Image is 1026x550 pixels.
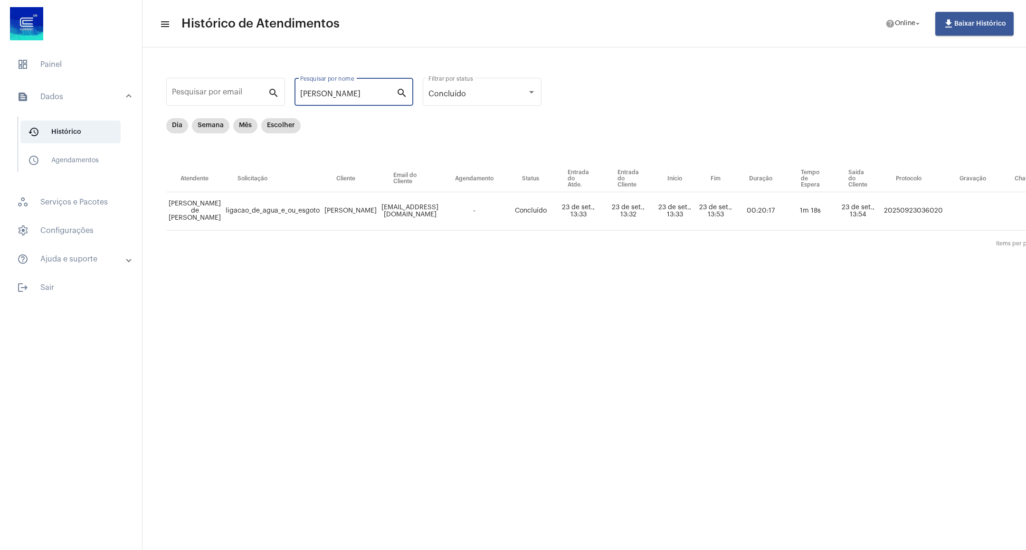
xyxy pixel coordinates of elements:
[6,112,142,185] div: sidenav iconDados
[17,253,28,265] mat-icon: sidenav icon
[787,192,834,231] td: 1m 18s
[834,166,882,192] th: Saída do Cliente
[9,276,133,299] span: Sair
[943,18,954,29] mat-icon: file_download
[9,53,133,76] span: Painel
[261,118,301,133] mat-chip: Escolher
[882,166,945,192] th: Protocolo
[268,87,279,98] mat-icon: search
[696,192,735,231] td: 23 de set., 13:53
[223,166,322,192] th: Solicitação
[6,248,142,270] mat-expansion-panel-header: sidenav iconAjuda e suporte
[895,20,915,27] span: Online
[603,192,653,231] td: 23 de set., 13:32
[28,155,39,166] mat-icon: sidenav icon
[226,207,320,214] span: ligacao_de_agua_e_ou_esgoto
[17,196,28,208] span: sidenav icon
[885,19,895,28] mat-icon: help
[17,253,127,265] mat-panel-title: Ajuda e suporte
[880,14,928,33] button: Online
[834,192,882,231] td: 23 de set., 13:54
[9,191,133,214] span: Serviços e Pacotes
[17,282,28,293] mat-icon: sidenav icon
[192,118,229,133] mat-chip: Semana
[441,192,508,231] td: -
[553,166,603,192] th: Entrada do Atde.
[28,126,39,138] mat-icon: sidenav icon
[9,219,133,242] span: Configurações
[233,118,257,133] mat-chip: Mês
[653,192,696,231] td: 23 de set., 13:33
[735,192,787,231] td: 00:20:17
[166,166,223,192] th: Atendente
[166,118,188,133] mat-chip: Dia
[379,166,441,192] th: Email do Cliente
[17,59,28,70] span: sidenav icon
[6,82,142,112] mat-expansion-panel-header: sidenav iconDados
[913,19,922,28] mat-icon: arrow_drop_down
[172,90,268,98] input: Pesquisar por email
[20,149,121,172] span: Agendamentos
[653,166,696,192] th: Início
[428,90,466,98] span: Concluído
[882,192,945,231] td: 20250923036020
[17,91,127,103] mat-panel-title: Dados
[322,166,379,192] th: Cliente
[553,192,603,231] td: 23 de set., 13:33
[508,166,553,192] th: Status
[396,87,408,98] mat-icon: search
[787,166,834,192] th: Tempo de Espera
[735,166,787,192] th: Duração
[696,166,735,192] th: Fim
[17,91,28,103] mat-icon: sidenav icon
[441,166,508,192] th: Agendamento
[945,166,1000,192] th: Gravação
[379,192,441,231] td: [EMAIL_ADDRESS][DOMAIN_NAME]
[322,192,379,231] td: [PERSON_NAME]
[943,20,1006,27] span: Baixar Histórico
[508,192,553,231] td: Concluído
[20,121,121,143] span: Histórico
[8,5,46,43] img: d4669ae0-8c07-2337-4f67-34b0df7f5ae4.jpeg
[181,16,340,31] span: Histórico de Atendimentos
[17,225,28,236] span: sidenav icon
[935,12,1014,36] button: Baixar Histórico
[300,90,396,98] input: Pesquisar por nome
[603,166,653,192] th: Entrada do Cliente
[160,19,169,30] mat-icon: sidenav icon
[166,192,223,231] td: [PERSON_NAME] de [PERSON_NAME]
